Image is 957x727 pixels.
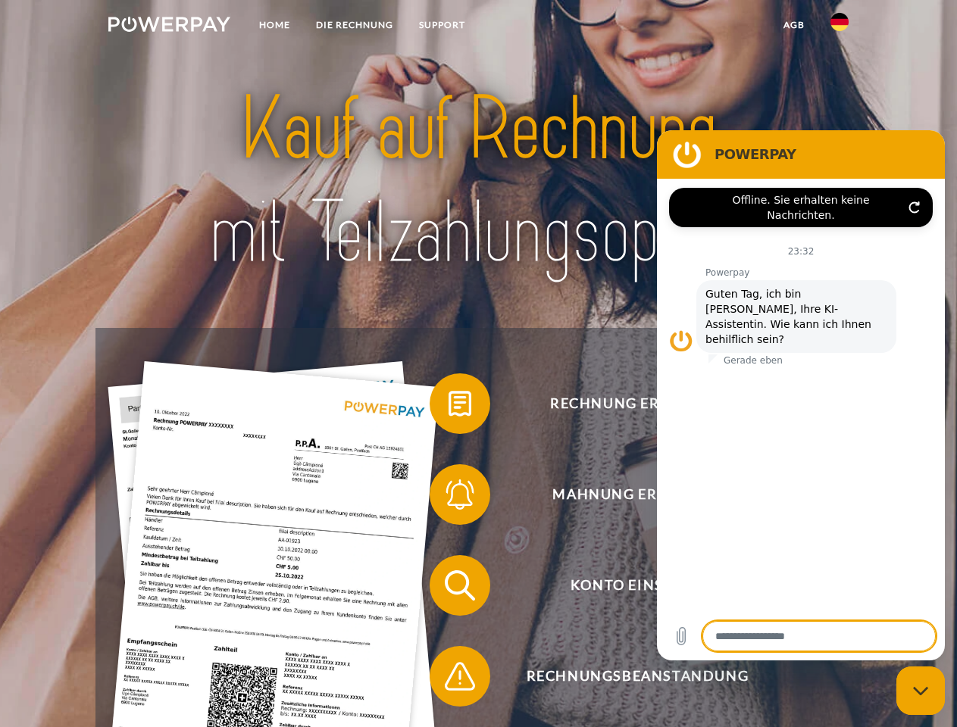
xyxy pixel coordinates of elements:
[441,657,479,695] img: qb_warning.svg
[452,555,823,616] span: Konto einsehen
[406,11,478,39] a: SUPPORT
[430,646,824,707] button: Rechnungsbeanstandung
[430,555,824,616] button: Konto einsehen
[246,11,303,39] a: Home
[430,373,824,434] button: Rechnung erhalten?
[771,11,818,39] a: agb
[657,130,945,660] iframe: Messaging-Fenster
[430,464,824,525] button: Mahnung erhalten?
[303,11,406,39] a: DIE RECHNUNG
[441,385,479,423] img: qb_bill.svg
[108,17,230,32] img: logo-powerpay-white.svg
[452,464,823,525] span: Mahnung erhalten?
[145,73,812,290] img: title-powerpay_de.svg
[452,373,823,434] span: Rechnung erhalten?
[452,646,823,707] span: Rechnungsbeanstandung
[896,666,945,715] iframe: Schaltfläche zum Öffnen des Messaging-Fensters; Konversation läuft
[441,566,479,604] img: qb_search.svg
[441,476,479,513] img: qb_bell.svg
[830,13,849,31] img: de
